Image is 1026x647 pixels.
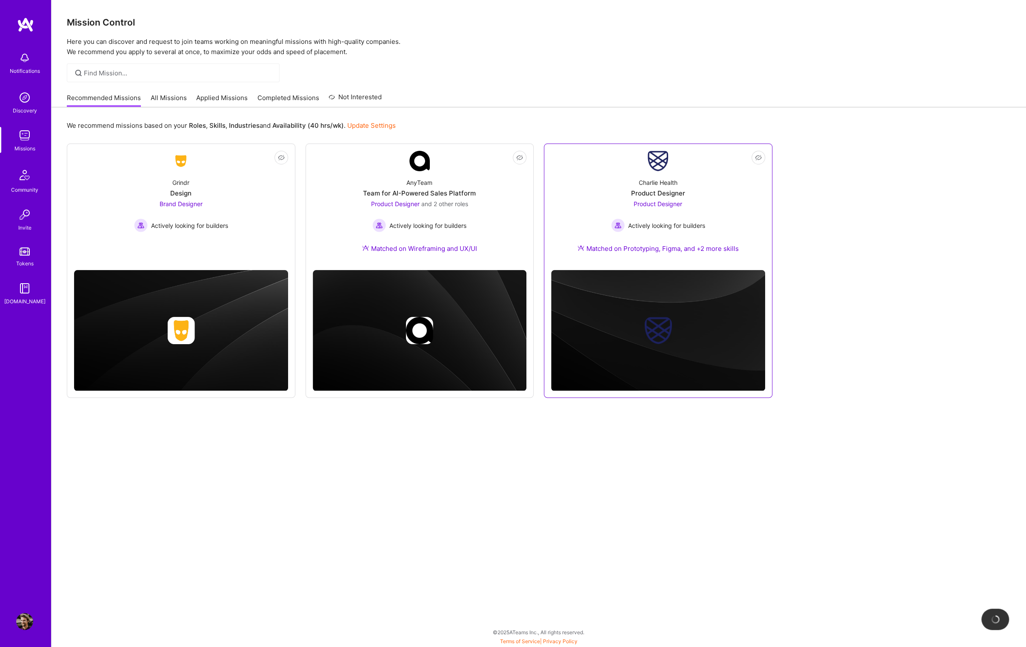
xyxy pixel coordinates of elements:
[151,221,228,230] span: Actively looking for builders
[755,154,762,161] i: icon EyeClosed
[160,200,203,207] span: Brand Designer
[551,270,765,391] img: cover
[272,121,344,129] b: Availability (40 hrs/wk)
[611,219,625,232] img: Actively looking for builders
[500,638,577,644] span: |
[16,206,33,223] img: Invite
[67,121,396,130] p: We recommend missions based on your , , and .
[278,154,285,161] i: icon EyeClosed
[16,280,33,297] img: guide book
[51,621,1026,643] div: © 2025 ATeams Inc., All rights reserved.
[516,154,523,161] i: icon EyeClosed
[20,247,30,256] img: tokens
[329,92,382,107] a: Not Interested
[644,317,672,344] img: Company logo
[371,200,420,207] span: Product Designer
[151,93,187,107] a: All Missions
[67,93,141,107] a: Recommended Missions
[229,121,260,129] b: Industries
[4,297,46,306] div: [DOMAIN_NAME]
[18,223,31,232] div: Invite
[406,317,433,344] img: Company logo
[577,244,739,253] div: Matched on Prototyping, Figma, and +2 more skills
[362,244,369,251] img: Ateam Purple Icon
[74,68,83,78] i: icon SearchGrey
[421,200,468,207] span: and 2 other roles
[313,270,527,391] img: cover
[14,613,35,630] a: User Avatar
[16,259,34,268] div: Tokens
[67,17,1011,28] h3: Mission Control
[500,638,540,644] a: Terms of Service
[648,151,668,171] img: Company Logo
[409,151,430,171] img: Company Logo
[13,106,37,115] div: Discovery
[14,165,35,185] img: Community
[10,66,40,75] div: Notifications
[84,69,273,78] input: Find Mission...
[172,178,189,187] div: Grindr
[74,151,288,263] a: Company LogoGrindrDesignBrand Designer Actively looking for buildersActively looking for builders
[634,200,682,207] span: Product Designer
[347,121,396,129] a: Update Settings
[551,151,765,263] a: Company LogoCharlie HealthProduct DesignerProduct Designer Actively looking for buildersActively ...
[990,614,1000,624] img: loading
[11,185,38,194] div: Community
[257,93,319,107] a: Completed Missions
[16,613,33,630] img: User Avatar
[372,219,386,232] img: Actively looking for builders
[196,93,248,107] a: Applied Missions
[171,153,191,169] img: Company Logo
[639,178,677,187] div: Charlie Health
[363,189,476,198] div: Team for AI-Powered Sales Platform
[628,221,705,230] span: Actively looking for builders
[167,317,194,344] img: Company logo
[14,144,35,153] div: Missions
[209,121,226,129] b: Skills
[67,37,1011,57] p: Here you can discover and request to join teams working on meaningful missions with high-quality ...
[74,270,288,391] img: cover
[389,221,466,230] span: Actively looking for builders
[16,127,33,144] img: teamwork
[17,17,34,32] img: logo
[543,638,577,644] a: Privacy Policy
[313,151,527,263] a: Company LogoAnyTeamTeam for AI-Powered Sales PlatformProduct Designer and 2 other rolesActively l...
[362,244,477,253] div: Matched on Wireframing and UX/UI
[189,121,206,129] b: Roles
[631,189,685,198] div: Product Designer
[134,219,148,232] img: Actively looking for builders
[170,189,191,198] div: Design
[577,244,584,251] img: Ateam Purple Icon
[16,89,33,106] img: discovery
[16,49,33,66] img: bell
[406,178,432,187] div: AnyTeam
